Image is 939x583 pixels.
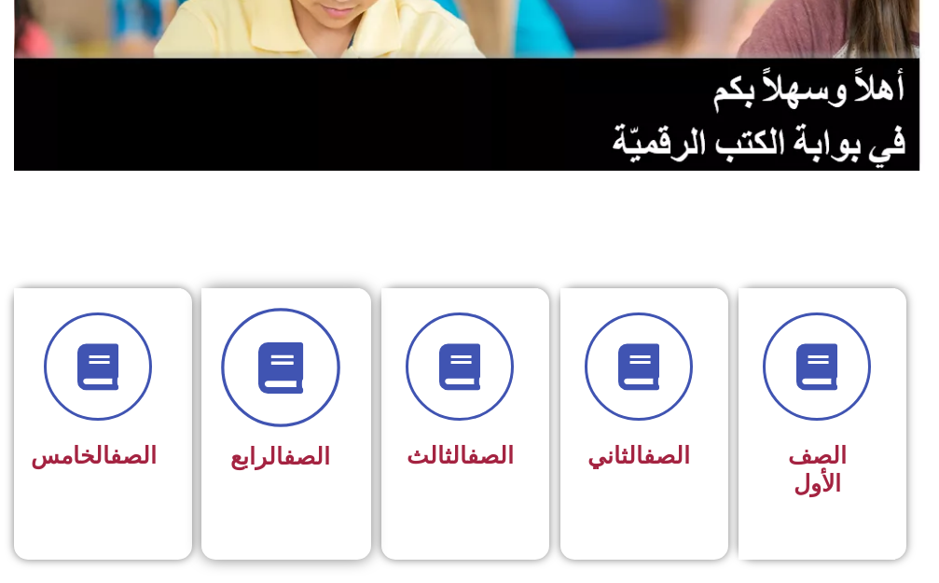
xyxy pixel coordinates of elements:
[587,442,690,469] span: الثاني
[407,442,514,469] span: الثالث
[110,442,157,469] a: الصف
[230,443,330,470] span: الرابع
[31,442,157,469] span: الخامس
[643,442,690,469] a: الصف
[467,442,514,469] a: الصف
[283,443,330,470] a: الصف
[788,442,847,497] span: الصف الأول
